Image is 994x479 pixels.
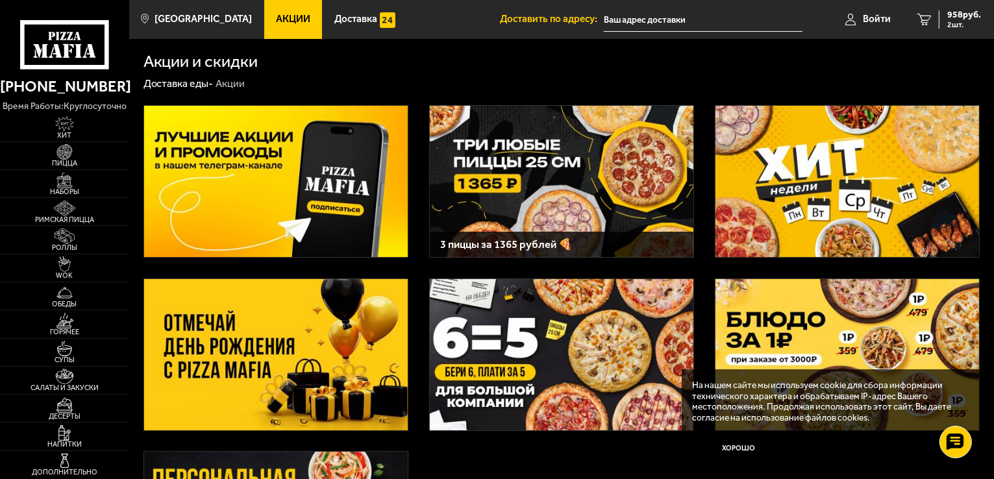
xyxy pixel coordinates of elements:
[334,14,377,24] span: Доставка
[440,239,683,250] h3: 3 пиццы за 1365 рублей 🍕
[604,8,802,32] input: Ваш адрес доставки
[143,77,214,90] a: Доставка еды-
[380,12,395,28] img: 15daf4d41897b9f0e9f617042186c801.svg
[947,21,981,29] span: 2 шт.
[276,14,310,24] span: Акции
[155,14,252,24] span: [GEOGRAPHIC_DATA]
[216,77,245,91] div: Акции
[692,433,786,464] button: Хорошо
[143,53,258,70] h1: Акции и скидки
[429,105,694,258] a: 3 пиццы за 1365 рублей 🍕
[863,14,891,24] span: Войти
[692,380,962,423] p: На нашем сайте мы используем cookie для сбора информации технического характера и обрабатываем IP...
[947,10,981,19] span: 958 руб.
[500,14,604,24] span: Доставить по адресу:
